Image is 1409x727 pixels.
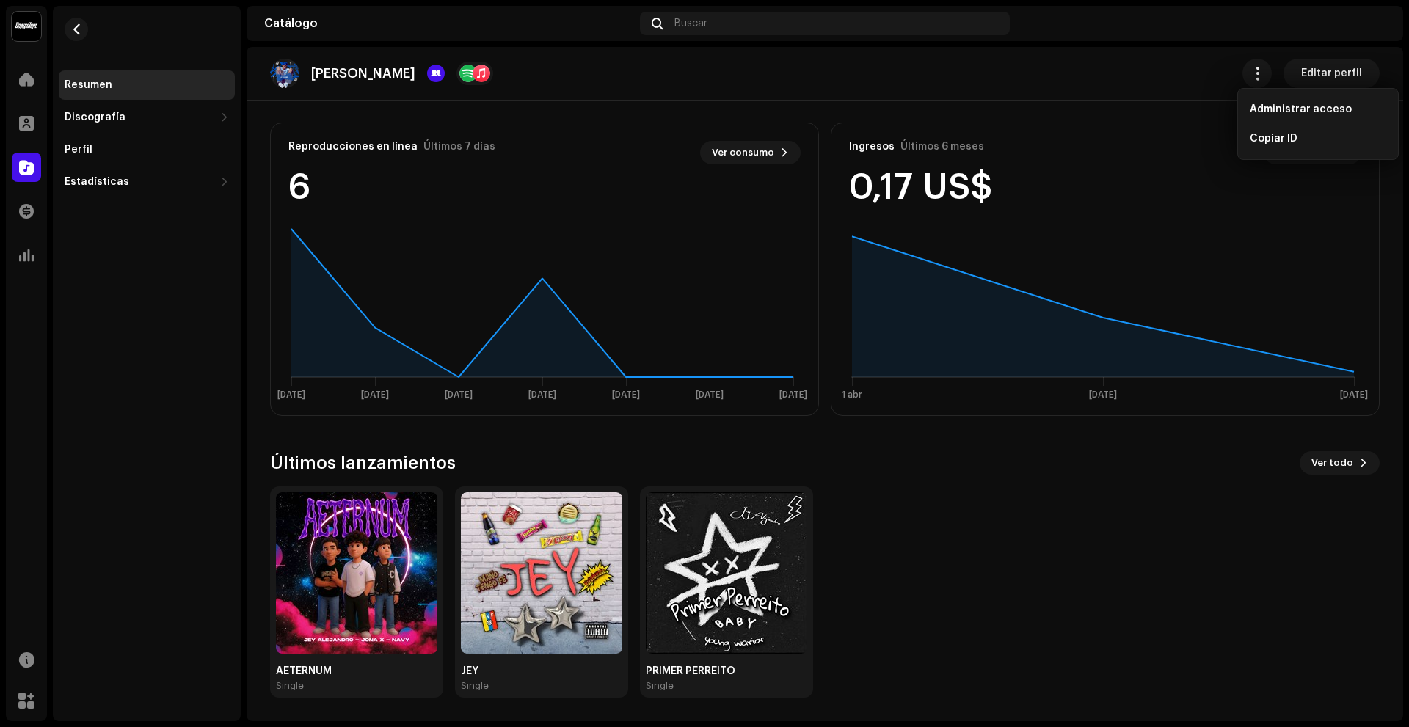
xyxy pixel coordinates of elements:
div: Perfil [65,144,92,156]
span: Buscar [674,18,707,29]
text: [DATE] [1340,390,1368,400]
img: 8a1b8a45-d52f-4c1e-9f69-83d72fd96352 [461,492,622,654]
re-m-nav-item: Resumen [59,70,235,100]
text: [DATE] [612,390,640,400]
text: [DATE] [361,390,389,400]
span: Ver todo [1311,448,1353,478]
text: [DATE] [445,390,473,400]
img: 2a8ea11f-f268-4cde-a254-5e563783fffb [276,492,437,654]
div: PRIMER PERREITO [646,665,807,677]
text: [DATE] [779,390,807,400]
img: 1db84ccb-9bf9-4989-b084-76f78488e5bc [1362,12,1386,35]
div: Catálogo [264,18,634,29]
p: [PERSON_NAME] [311,66,415,81]
div: Estadísticas [65,176,129,188]
button: Ver todo [1300,451,1380,475]
button: Editar perfil [1284,59,1380,88]
text: [DATE] [1089,390,1117,400]
text: [DATE] [528,390,556,400]
text: [DATE] [696,390,724,400]
span: Editar perfil [1301,59,1362,88]
div: Single [646,680,674,692]
re-m-nav-dropdown: Estadísticas [59,167,235,197]
re-m-nav-dropdown: Discografía [59,103,235,132]
img: 75edca35-a944-4558-b9ac-de29eda32e6e [646,492,807,654]
div: Resumen [65,79,112,91]
text: [DATE] [277,390,305,400]
h3: Últimos lanzamientos [270,451,456,475]
img: 59ba115d-0f2e-4f2c-b14b-8d2824db5ed0 [270,59,299,88]
div: Single [276,680,304,692]
div: Discografía [65,112,125,123]
img: 10370c6a-d0e2-4592-b8a2-38f444b0ca44 [12,12,41,41]
text: 1 abr [842,390,862,399]
div: AETERNUM [276,665,437,677]
span: Administrar acceso [1250,103,1352,115]
re-m-nav-item: Perfil [59,135,235,164]
div: Single [461,680,489,692]
span: Copiar ID [1250,133,1297,145]
div: JEY [461,665,622,677]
